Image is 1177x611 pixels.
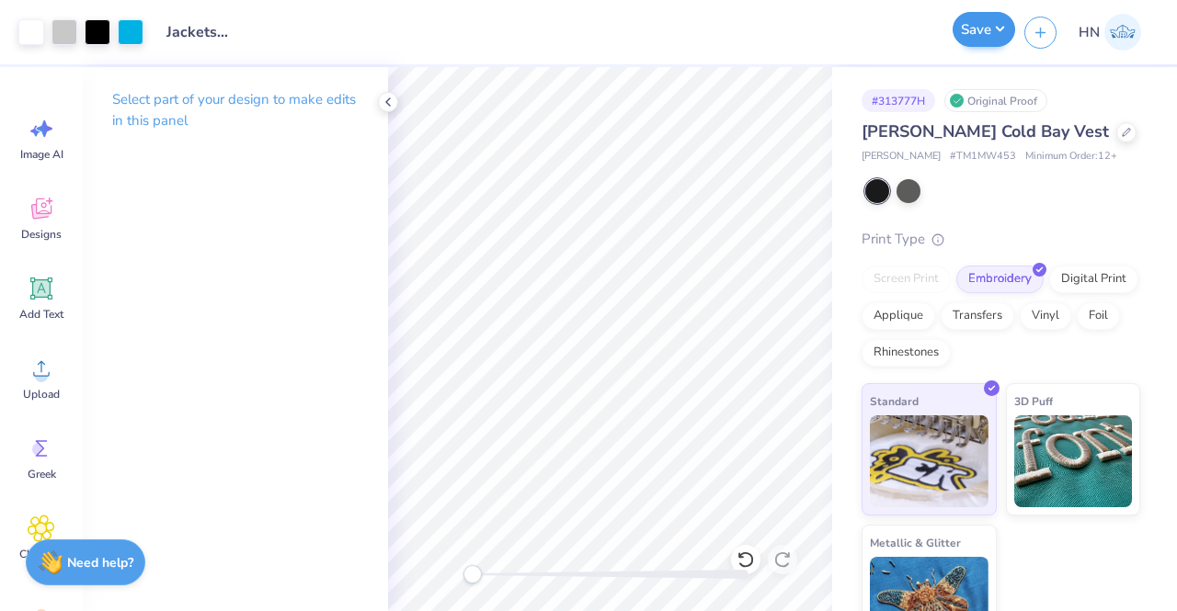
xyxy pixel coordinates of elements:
img: Standard [870,415,988,507]
strong: Need help? [67,554,133,571]
button: Save [953,12,1015,47]
div: Foil [1077,302,1120,330]
span: 3D Puff [1014,391,1053,411]
span: Image AI [20,147,63,162]
div: Screen Print [862,266,951,293]
div: Rhinestones [862,339,951,367]
div: Accessibility label [463,565,482,583]
span: Upload [23,387,60,402]
div: # 313777H [862,89,935,112]
div: Print Type [862,229,1140,250]
p: Select part of your design to make edits in this panel [112,89,359,131]
div: Original Proof [944,89,1047,112]
span: Standard [870,391,919,411]
img: 3D Puff [1014,415,1133,507]
div: Applique [862,302,935,330]
span: Greek [28,467,56,481]
a: HN [1070,14,1149,51]
span: Designs [21,227,62,242]
span: Clipart & logos [11,547,72,576]
div: Vinyl [1020,302,1071,330]
span: # TM1MW453 [950,149,1016,164]
div: Digital Print [1049,266,1138,293]
div: Transfers [941,302,1014,330]
span: Minimum Order: 12 + [1025,149,1117,164]
span: Add Text [19,307,63,322]
span: HN [1079,22,1100,43]
div: Embroidery [956,266,1044,293]
input: Untitled Design [153,14,243,51]
span: Metallic & Glitter [870,533,961,552]
img: Huda Nadeem [1104,14,1141,51]
span: [PERSON_NAME] Cold Bay Vest [862,120,1109,142]
span: [PERSON_NAME] [862,149,941,164]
